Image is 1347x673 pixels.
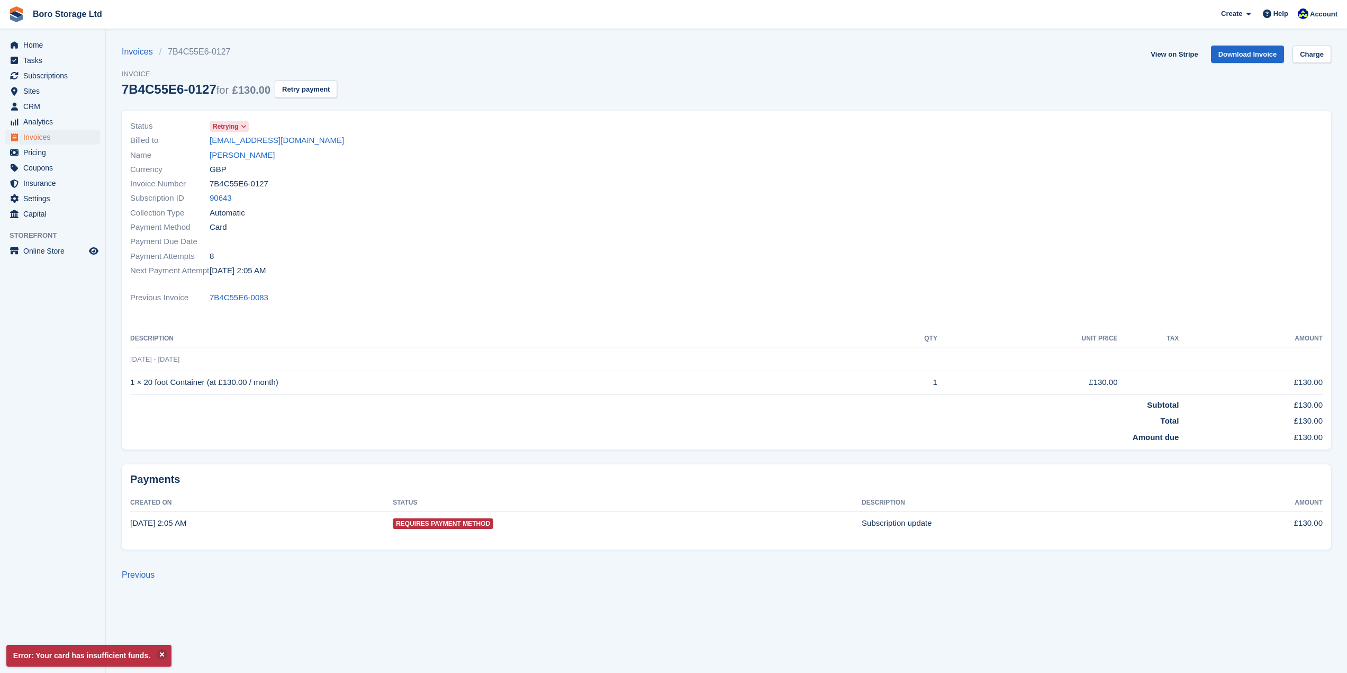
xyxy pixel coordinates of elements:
a: menu [5,99,100,114]
span: Coupons [23,160,87,175]
a: menu [5,114,100,129]
strong: Total [1161,416,1179,425]
span: Payment Method [130,221,210,234]
th: Description [862,495,1189,512]
a: 7B4C55E6-0083 [210,292,268,304]
a: menu [5,207,100,221]
span: Online Store [23,244,87,258]
td: 1 × 20 foot Container (at £130.00 / month) [130,371,872,394]
a: menu [5,176,100,191]
a: Download Invoice [1211,46,1285,63]
span: £130.00 [232,84,270,96]
a: Charge [1292,46,1331,63]
span: 7B4C55E6-0127 [210,178,268,190]
div: 7B4C55E6-0127 [122,82,270,96]
span: Insurance [23,176,87,191]
td: Subscription update [862,512,1189,535]
a: Retrying [210,120,249,132]
span: Help [1273,8,1288,19]
a: menu [5,53,100,68]
strong: Amount due [1133,433,1179,442]
td: £130.00 [1179,394,1323,411]
span: Next Payment Attempt [130,265,210,277]
span: Automatic [210,207,245,219]
th: Description [130,330,872,347]
span: Home [23,38,87,52]
span: Payment Attempts [130,250,210,263]
a: Invoices [122,46,159,58]
span: Settings [23,191,87,206]
a: menu [5,68,100,83]
span: Invoice [122,69,337,79]
strong: Subtotal [1147,400,1179,409]
span: Billed to [130,134,210,147]
span: for [216,84,229,96]
span: Invoice Number [130,178,210,190]
span: Create [1221,8,1242,19]
th: Unit Price [937,330,1118,347]
th: Status [393,495,862,512]
span: Requires Payment Method [393,518,493,529]
td: 1 [872,371,937,394]
img: Tobie Hillier [1298,8,1308,19]
span: Invoices [23,130,87,145]
a: [PERSON_NAME] [210,149,275,161]
a: View on Stripe [1146,46,1202,63]
span: Account [1310,9,1337,20]
td: £130.00 [1179,411,1323,427]
h2: Payments [130,473,1323,486]
span: Subscriptions [23,68,87,83]
th: Created On [130,495,393,512]
th: Amount [1189,495,1323,512]
span: Name [130,149,210,161]
a: Boro Storage Ltd [29,5,106,23]
td: £130.00 [1189,512,1323,535]
th: Tax [1118,330,1179,347]
a: Preview store [87,245,100,257]
td: £130.00 [1179,371,1323,394]
a: 90643 [210,192,232,204]
span: Pricing [23,145,87,160]
button: Retry payment [275,80,337,98]
span: 8 [210,250,214,263]
span: Subscription ID [130,192,210,204]
span: CRM [23,99,87,114]
time: 2025-09-28 01:05:34 UTC [210,265,266,277]
span: Analytics [23,114,87,129]
span: GBP [210,164,227,176]
th: Amount [1179,330,1323,347]
th: QTY [872,330,937,347]
a: menu [5,38,100,52]
a: menu [5,84,100,98]
span: Previous Invoice [130,292,210,304]
a: menu [5,191,100,206]
a: menu [5,130,100,145]
span: Currency [130,164,210,176]
span: Capital [23,207,87,221]
span: [DATE] - [DATE] [130,355,179,363]
span: Tasks [23,53,87,68]
time: 2025-09-14 01:05:16 UTC [130,518,186,527]
span: Payment Due Date [130,236,210,248]
a: menu [5,145,100,160]
span: Storefront [10,230,105,241]
p: Error: Your card has insufficient funds. [6,645,171,667]
span: Card [210,221,227,234]
td: £130.00 [1179,427,1323,444]
a: Previous [122,570,155,579]
span: Retrying [213,122,239,131]
a: [EMAIL_ADDRESS][DOMAIN_NAME] [210,134,344,147]
img: stora-icon-8386f47178a22dfd0bd8f6a31ec36ba5ce8667c1dd55bd0f319d3a0aa187defe.svg [8,6,24,22]
span: Collection Type [130,207,210,219]
span: Status [130,120,210,132]
a: menu [5,160,100,175]
td: £130.00 [937,371,1118,394]
a: menu [5,244,100,258]
span: Sites [23,84,87,98]
nav: breadcrumbs [122,46,337,58]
